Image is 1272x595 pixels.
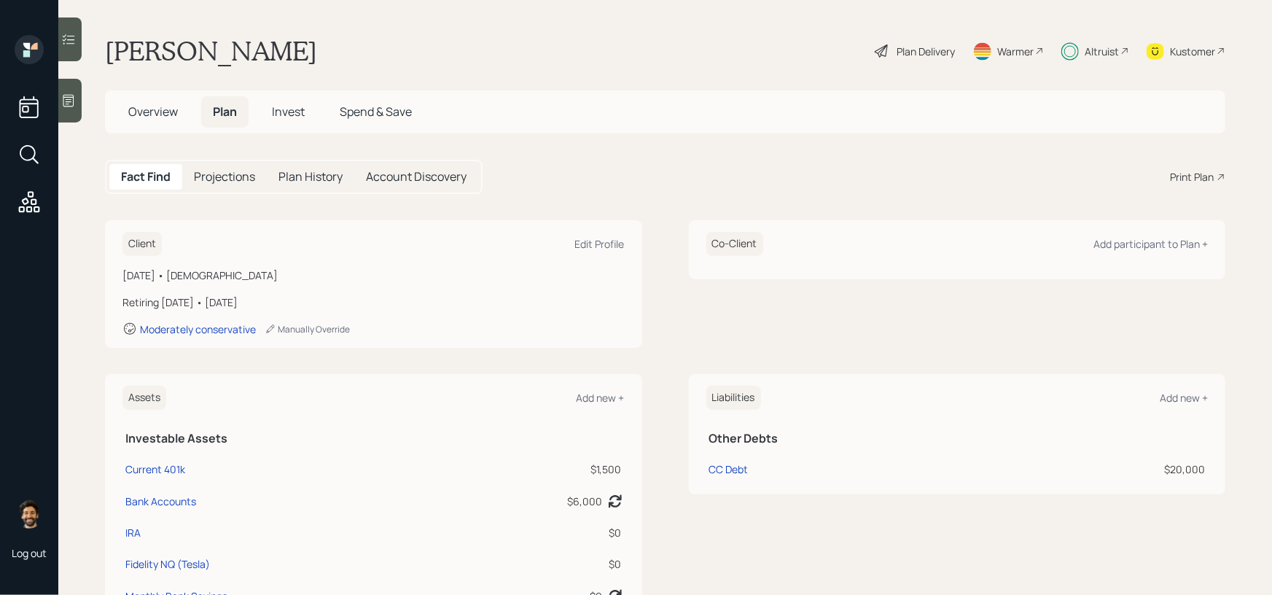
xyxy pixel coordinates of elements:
h5: Other Debts [709,432,1206,446]
div: Manually Override [265,323,350,335]
div: CC Debt [709,462,749,477]
div: IRA [125,525,141,540]
img: eric-schwartz-headshot.png [15,499,44,529]
div: $0 [448,525,621,540]
h5: Account Discovery [366,170,467,184]
div: Altruist [1085,44,1119,59]
div: Add new + [577,391,625,405]
div: Retiring [DATE] • [DATE] [122,295,625,310]
div: Add participant to Plan + [1093,237,1208,251]
div: Print Plan [1170,169,1214,184]
h6: Co-Client [706,232,763,256]
div: Current 401k [125,462,185,477]
h5: Fact Find [121,170,171,184]
h1: [PERSON_NAME] [105,35,317,67]
div: $20,000 [956,462,1205,477]
div: Add new + [1160,391,1208,405]
h6: Client [122,232,162,256]
div: $0 [448,556,621,572]
span: Invest [272,104,305,120]
div: Kustomer [1170,44,1215,59]
div: Edit Profile [575,237,625,251]
div: Plan Delivery [897,44,955,59]
div: $6,000 [568,494,603,509]
div: Fidelity NQ (Tesla) [125,556,210,572]
div: $1,500 [448,462,621,477]
div: [DATE] • [DEMOGRAPHIC_DATA] [122,268,625,283]
h5: Projections [194,170,255,184]
h6: Assets [122,386,166,410]
div: Warmer [997,44,1034,59]
h5: Plan History [278,170,343,184]
h6: Liabilities [706,386,761,410]
span: Plan [213,104,237,120]
span: Overview [128,104,178,120]
span: Spend & Save [340,104,412,120]
h5: Investable Assets [125,432,622,446]
div: Moderately conservative [140,322,256,336]
div: Log out [12,546,47,560]
div: Bank Accounts [125,494,196,509]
